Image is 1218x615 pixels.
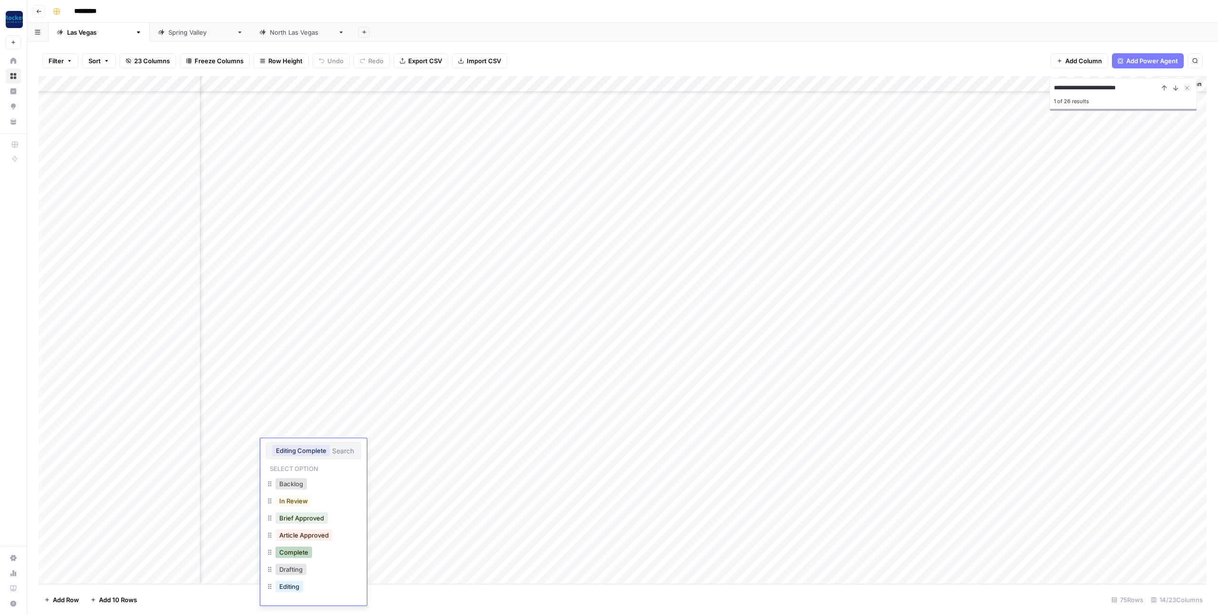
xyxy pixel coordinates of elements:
[266,545,361,562] div: Complete
[266,562,361,579] div: Drafting
[49,23,150,42] a: [GEOGRAPHIC_DATA]
[408,56,442,66] span: Export CSV
[49,56,64,66] span: Filter
[82,53,116,68] button: Sort
[266,596,361,613] div: Editing Complete
[266,528,361,545] div: Article Approved
[251,23,353,42] a: [GEOGRAPHIC_DATA]
[6,566,21,581] a: Usage
[53,595,79,605] span: Add Row
[1147,592,1207,607] div: 14/23 Columns
[195,56,244,66] span: Freeze Columns
[39,592,85,607] button: Add Row
[266,476,361,493] div: Backlog
[354,53,390,68] button: Redo
[368,56,383,66] span: Redo
[85,592,143,607] button: Add 10 Rows
[275,529,333,541] button: Article Approved
[1065,56,1102,66] span: Add Column
[1054,96,1193,107] div: 1 of 26 results
[275,512,328,524] button: Brief Approved
[1159,82,1170,94] button: Previous Result
[119,53,176,68] button: 23 Columns
[6,114,21,129] a: Your Data
[266,579,361,596] div: Editing
[6,581,21,596] a: Learning Hub
[6,68,21,84] a: Browse
[150,23,251,42] a: [GEOGRAPHIC_DATA]
[452,53,507,68] button: Import CSV
[1051,53,1108,68] button: Add Column
[1112,53,1184,68] button: Add Power Agent
[6,550,21,566] a: Settings
[266,493,361,510] div: In Review
[266,510,361,528] div: Brief Approved
[67,28,131,37] div: [GEOGRAPHIC_DATA]
[327,56,344,66] span: Undo
[88,56,101,66] span: Sort
[99,595,137,605] span: Add 10 Rows
[1126,56,1178,66] span: Add Power Agent
[6,84,21,99] a: Insights
[332,446,355,455] input: Search or create
[313,53,350,68] button: Undo
[6,8,21,31] button: Workspace: Rocket Pilots
[467,56,501,66] span: Import CSV
[266,462,322,473] p: Select option
[6,99,21,114] a: Opportunities
[180,53,250,68] button: Freeze Columns
[270,28,334,37] div: [GEOGRAPHIC_DATA]
[6,53,21,68] a: Home
[393,53,448,68] button: Export CSV
[1170,82,1181,94] button: Next Result
[1108,592,1147,607] div: 75 Rows
[1181,82,1193,94] button: Close Search
[134,56,170,66] span: 23 Columns
[272,445,330,456] button: Editing Complete
[6,596,21,611] button: Help + Support
[275,478,307,490] button: Backlog
[268,56,303,66] span: Row Height
[254,53,309,68] button: Row Height
[42,53,79,68] button: Filter
[168,28,233,37] div: [GEOGRAPHIC_DATA]
[275,564,306,575] button: Drafting
[6,11,23,28] img: Rocket Pilots Logo
[275,581,303,592] button: Editing
[275,547,312,558] button: Complete
[275,495,312,507] button: In Review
